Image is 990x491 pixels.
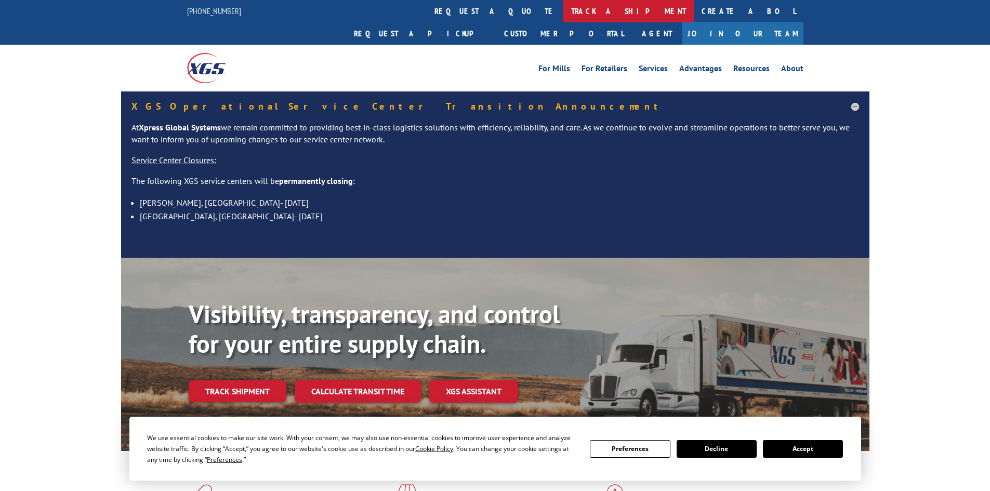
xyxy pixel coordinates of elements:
[131,122,859,155] p: At we remain committed to providing best-in-class logistics solutions with efficiency, reliabilit...
[582,64,627,76] a: For Retailers
[129,417,861,481] div: Cookie Consent Prompt
[131,155,216,165] u: Service Center Closures:
[147,432,577,465] div: We use essential cookies to make our site work. With your consent, we may also use non-essential ...
[140,196,859,209] li: [PERSON_NAME], [GEOGRAPHIC_DATA]- [DATE]
[346,22,496,45] a: Request a pickup
[639,64,668,76] a: Services
[781,64,803,76] a: About
[733,64,770,76] a: Resources
[590,440,670,458] button: Preferences
[496,22,631,45] a: Customer Portal
[682,22,803,45] a: Join Our Team
[140,209,859,223] li: [GEOGRAPHIC_DATA], [GEOGRAPHIC_DATA]- [DATE]
[139,122,221,132] strong: Xpress Global Systems
[189,380,286,402] a: Track shipment
[679,64,722,76] a: Advantages
[131,175,859,196] p: The following XGS service centers will be :
[538,64,570,76] a: For Mills
[295,380,421,403] a: Calculate transit time
[763,440,843,458] button: Accept
[429,380,518,403] a: XGS ASSISTANT
[189,298,560,360] b: Visibility, transparency, and control for your entire supply chain.
[631,22,682,45] a: Agent
[415,444,453,453] span: Cookie Policy
[279,176,353,186] strong: permanently closing
[677,440,757,458] button: Decline
[187,6,241,16] a: [PHONE_NUMBER]
[131,102,859,111] h5: XGS Operational Service Center Transition Announcement
[207,455,242,464] span: Preferences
